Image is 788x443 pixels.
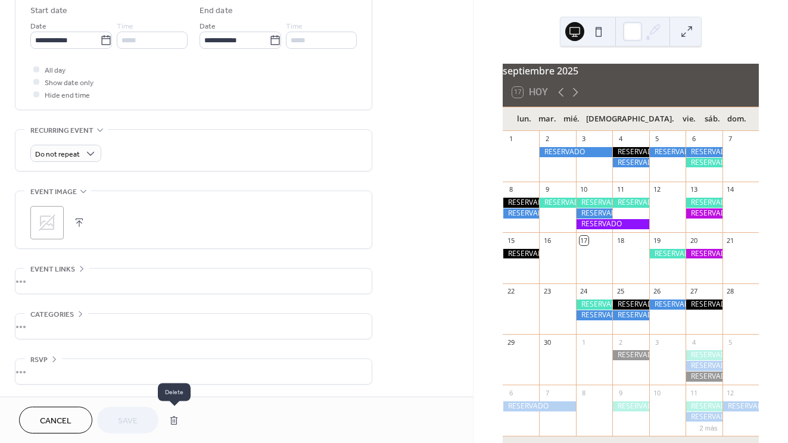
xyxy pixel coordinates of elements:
[506,135,515,143] div: 1
[612,300,649,310] div: RESERVADO
[506,338,515,347] div: 29
[616,236,625,245] div: 18
[616,287,625,296] div: 25
[580,388,588,397] div: 8
[580,287,588,296] div: 24
[30,20,46,33] span: Date
[689,338,698,347] div: 4
[653,135,662,143] div: 5
[686,158,722,168] div: RESERVADO
[286,20,303,33] span: Time
[543,338,552,347] div: 30
[15,359,372,384] div: •••
[503,64,759,78] div: septiembre 2025
[543,236,552,245] div: 16
[612,158,649,168] div: RESERVADO
[653,338,662,347] div: 3
[686,401,722,411] div: RESERVADO
[580,236,588,245] div: 17
[689,287,698,296] div: 27
[30,186,77,198] span: Event image
[726,236,735,245] div: 21
[616,338,625,347] div: 2
[45,64,66,77] span: All day
[506,287,515,296] div: 22
[726,338,735,347] div: 5
[616,185,625,194] div: 11
[576,198,612,208] div: RESERVADO
[30,308,74,321] span: Categories
[30,206,64,239] div: ;
[30,124,94,137] span: Recurring event
[30,263,75,276] span: Event links
[503,198,539,208] div: RESERVADO
[695,422,722,432] button: 2 más
[576,300,612,310] div: RESERVADO
[576,310,612,320] div: RESERVADO
[580,135,588,143] div: 3
[543,185,552,194] div: 9
[726,287,735,296] div: 28
[503,401,576,411] div: RESERVADO
[30,354,48,366] span: RSVP
[506,185,515,194] div: 8
[722,401,759,411] div: RESERVADO
[686,208,722,219] div: RESERVADO
[689,135,698,143] div: 6
[724,107,749,131] div: dom.
[686,249,722,259] div: RESERVADO
[653,287,662,296] div: 26
[616,135,625,143] div: 4
[726,185,735,194] div: 14
[653,185,662,194] div: 12
[539,147,612,157] div: RESERVADO
[686,350,722,360] div: RESERVADO
[543,388,552,397] div: 7
[686,198,722,208] div: RESERVADO
[543,287,552,296] div: 23
[543,135,552,143] div: 2
[200,20,216,33] span: Date
[612,401,649,411] div: RESERVADO
[559,107,583,131] div: mié.
[686,372,722,382] div: RESERVADO
[689,236,698,245] div: 20
[612,147,649,157] div: RESERVADO
[30,5,67,17] div: Start date
[689,388,698,397] div: 11
[506,388,515,397] div: 6
[503,249,539,259] div: RESERVADO
[612,310,649,320] div: RESERVADO
[677,107,701,131] div: vie.
[649,249,686,259] div: RESERVADO
[40,415,71,428] span: Cancel
[689,185,698,194] div: 13
[19,407,92,433] button: Cancel
[576,208,612,219] div: RESERVADO
[506,236,515,245] div: 15
[15,269,372,294] div: •••
[726,388,735,397] div: 12
[576,219,649,229] div: RESERVADO
[580,338,588,347] div: 1
[700,107,724,131] div: sáb.
[200,5,233,17] div: End date
[649,147,686,157] div: RESERVADO
[583,107,677,131] div: [DEMOGRAPHIC_DATA].
[15,314,372,339] div: •••
[535,107,559,131] div: mar.
[35,148,80,161] span: Do not repeat
[612,350,649,360] div: RESERVADO
[612,198,649,208] div: RESERVADO
[653,236,662,245] div: 19
[686,361,722,371] div: RESERVADO
[45,77,94,89] span: Show date only
[539,198,575,208] div: RESERVADO
[512,107,536,131] div: lun.
[503,208,539,219] div: RESERVADO
[45,89,90,102] span: Hide end time
[649,300,686,310] div: RESERVADO
[726,135,735,143] div: 7
[158,383,191,401] span: Delete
